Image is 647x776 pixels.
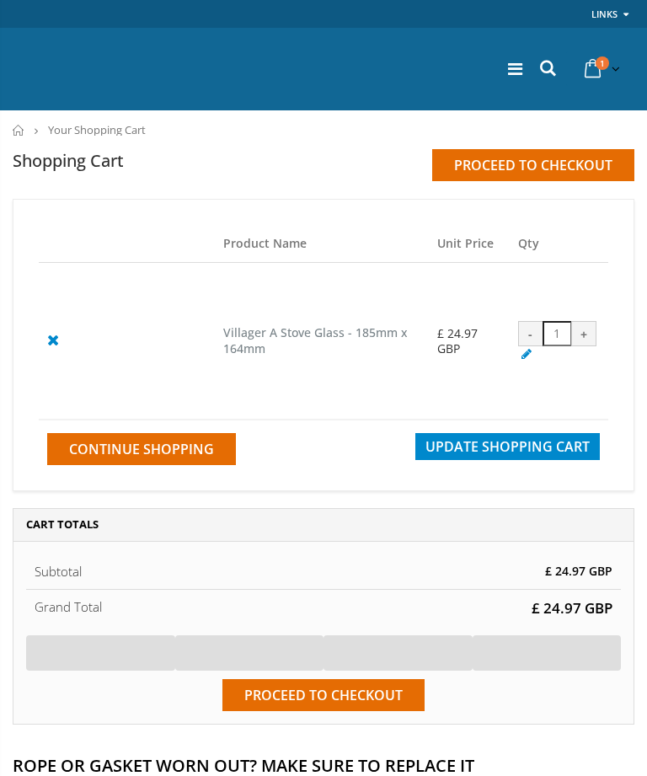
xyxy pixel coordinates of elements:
span: Subtotal [35,563,82,580]
a: Menu [508,57,522,80]
th: Product Name [215,225,429,263]
strong: Grand Total [35,598,102,615]
div: + [571,321,596,346]
span: £ 24.97 GBP [532,598,612,618]
a: Links [591,3,618,24]
input: Proceed to checkout [222,679,425,711]
a: Continue Shopping [47,433,236,465]
input: Proceed to checkout [432,149,634,181]
span: Cart Totals [26,516,99,532]
a: Home [13,125,25,136]
a: 1 [578,52,623,85]
span: £ 24.97 GBP [545,563,612,579]
th: Qty [510,225,608,263]
h1: Shopping Cart [13,149,124,172]
th: Unit Price [429,225,510,263]
span: Your Shopping Cart [48,122,146,137]
span: 1 [596,56,609,70]
span: Continue Shopping [69,440,214,458]
button: Update Shopping Cart [415,433,600,460]
a: Villager A Stove Glass - 185mm x 164mm [223,324,408,356]
span: Update Shopping Cart [425,437,590,456]
span: £ 24.97 GBP [437,325,478,356]
div: - [518,321,543,346]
